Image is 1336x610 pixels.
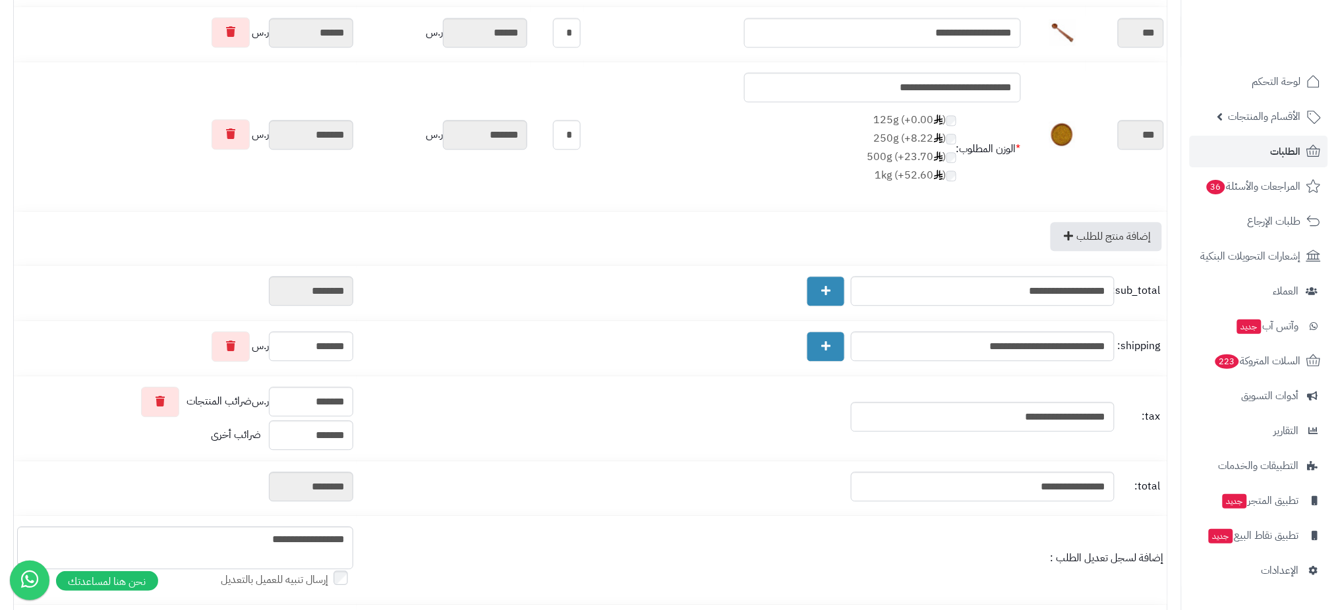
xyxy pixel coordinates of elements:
a: الإعدادات [1190,555,1328,586]
input: 500g (+23.70) [946,152,956,163]
span: العملاء [1273,282,1299,300]
span: طلبات الإرجاع [1248,212,1301,231]
a: إضافة منتج للطلب [1051,222,1162,251]
span: جديد [1209,529,1233,543]
span: أدوات التسويق [1242,387,1299,405]
a: التقارير [1190,415,1328,447]
span: الإعدادات [1262,561,1299,580]
div: إضافة لسجل تعديل الطلب : [360,551,1164,566]
img: 1672511918-Scoop%20with%20a%20clip%201-40x40.jpg [1049,19,1076,45]
span: جديد [1223,494,1247,509]
span: إشعارات التحويلات البنكية [1201,247,1301,265]
a: العملاء [1190,275,1328,307]
span: الطلبات [1271,142,1301,161]
input: 125g (+0.00) [946,115,956,126]
a: الطلبات [1190,136,1328,167]
label: إرسال تنبيه للعميل بالتعديل [221,572,353,588]
span: total: [1118,479,1161,494]
div: ر.س [17,119,353,150]
div: ر.س [17,387,353,417]
input: 1kg (+52.60) [946,171,956,181]
td: الوزن المطلوب: [956,102,1021,196]
input: 250g (+8.22) [946,134,956,144]
a: تطبيق نقاط البيعجديد [1190,520,1328,551]
span: shipping: [1118,339,1161,354]
span: tax: [1118,409,1161,424]
input: إرسال تنبيه للعميل بالتعديل [334,570,348,585]
span: ضرائب أخرى [211,426,261,442]
div: ر.س [360,18,527,47]
label: 250g (+8.22 ) [867,131,956,146]
span: وآتس آب [1236,317,1299,335]
span: تطبيق نقاط البيع [1207,526,1299,545]
div: ر.س [17,331,353,362]
div: ر.س [17,17,353,47]
label: 125g (+0.00 ) [867,113,956,128]
span: المراجعات والأسئلة [1205,177,1301,196]
a: طلبات الإرجاع [1190,206,1328,237]
span: جديد [1237,319,1262,334]
span: التقارير [1274,422,1299,440]
span: التطبيقات والخدمات [1219,457,1299,475]
span: 36 [1207,180,1225,194]
span: ضرائب المنتجات [187,394,252,409]
a: أدوات التسويق [1190,380,1328,412]
span: الأقسام والمنتجات [1229,107,1301,126]
a: السلات المتروكة223 [1190,345,1328,377]
a: التطبيقات والخدمات [1190,450,1328,482]
label: 500g (+23.70 ) [867,150,956,165]
a: المراجعات والأسئلة36 [1190,171,1328,202]
span: 223 [1215,354,1239,369]
a: إشعارات التحويلات البنكية [1190,240,1328,272]
img: 1693553880-Fenugreek,%20Madina-40x40.jpg [1049,121,1076,148]
span: السلات المتروكة [1214,352,1301,370]
span: تطبيق المتجر [1221,491,1299,510]
a: وآتس آبجديد [1190,310,1328,342]
label: 1kg (+52.60 ) [867,168,956,183]
span: sub_total: [1118,283,1161,298]
a: تطبيق المتجرجديد [1190,485,1328,516]
span: لوحة التحكم [1252,72,1301,91]
a: لوحة التحكم [1190,66,1328,97]
div: ر.س [360,120,527,150]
